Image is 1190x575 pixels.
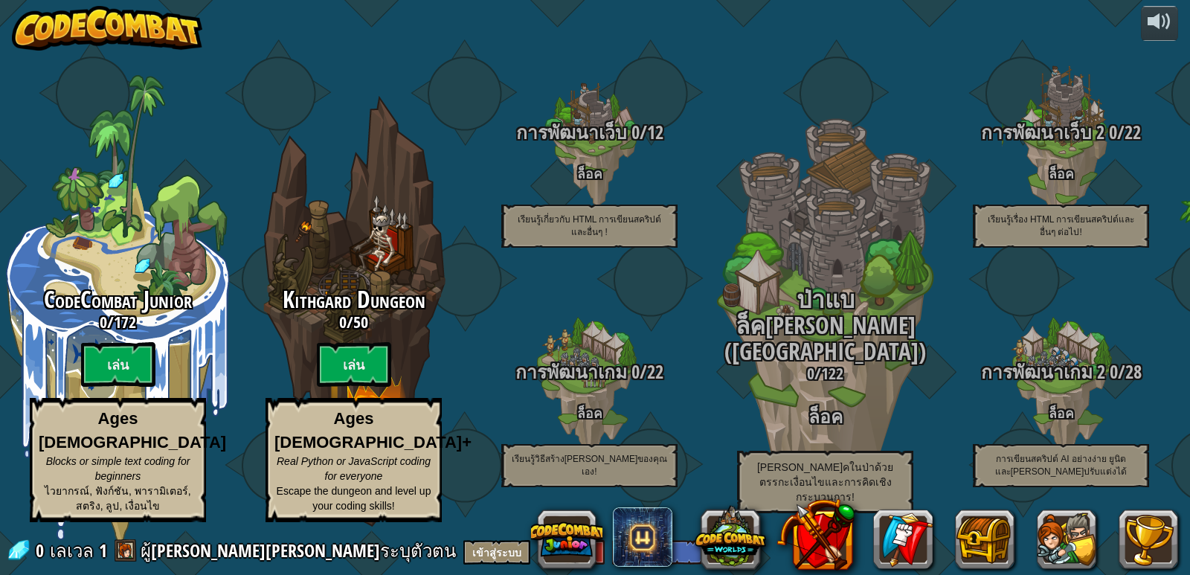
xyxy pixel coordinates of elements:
[981,359,1105,385] span: การพัฒนาเกม 2
[1104,120,1117,145] span: 0
[283,283,425,315] span: Kithgard Dungeon
[236,75,472,547] div: Complete previous world to unlock
[821,362,843,385] span: 122
[277,485,431,512] span: Escape the dungeon and level up your coding skills!
[988,214,1135,237] span: เรียนรู้เรื่อง HTML การเขียนสคริปต์และอื่นๆ ต่อไป!
[277,455,431,482] span: Real Python or JavaScript coding for everyone
[45,485,190,512] span: ไวยากรณ์, ฟังก์ชัน, พารามิเตอร์, สตริง, ลูป, เงื่อนไข
[36,539,48,562] span: 0
[516,120,627,145] span: การพัฒนาเว็บ
[995,454,1128,477] span: การเขียนสคริปต์ AI อย่างง่าย ยูนิตและ[PERSON_NAME]ปรับแต่งได้
[724,283,926,367] span: ป่าแบล็ค[PERSON_NAME] ([GEOGRAPHIC_DATA])
[1125,359,1142,385] span: 28
[515,359,627,385] span: การพัฒนาเกม
[807,362,814,385] span: 0
[707,407,943,427] h3: ล็อค
[463,540,530,565] button: เข้าสู่ระบบ
[943,123,1179,143] h3: /
[141,539,456,562] span: ผู้[PERSON_NAME][PERSON_NAME]ระบุตัวตน
[99,539,107,562] span: 1
[12,6,202,51] img: CodeCombat - Learn how to code by playing a game
[274,409,472,451] strong: Ages [DEMOGRAPHIC_DATA]+
[472,406,707,420] h4: ล็อค
[81,342,155,387] btn: เล่น
[943,167,1179,181] h4: ล็อค
[114,311,136,333] span: 172
[317,342,391,387] btn: เล่น
[46,455,190,482] span: Blocks or simple text coding for beginners
[512,454,668,477] span: เรียนรู้วิธีสร้าง[PERSON_NAME]ของคุณเอง!
[943,362,1179,382] h3: /
[1105,359,1118,385] span: 0
[339,311,347,333] span: 0
[757,461,893,503] span: [PERSON_NAME]คในป่าด้วยตรรกะเงื่อนไขและการคิดเชิงกระบวนการ!
[647,120,663,145] span: 12
[707,364,943,382] h3: /
[236,313,472,331] h3: /
[1125,120,1141,145] span: 22
[943,406,1179,420] h4: ล็อค
[100,311,107,333] span: 0
[353,311,368,333] span: 50
[472,123,707,143] h3: /
[39,409,226,451] strong: Ages [DEMOGRAPHIC_DATA]
[627,120,640,145] span: 0
[518,214,662,237] span: เรียนรู้เกี่ยวกับ HTML การเขียนสคริปต์ และอื่นๆ !
[627,359,640,385] span: 0
[1141,6,1178,41] button: ปรับระดับเสียง
[44,283,192,315] span: CodeCombat Junior
[50,539,94,563] span: เลเวล
[472,167,707,181] h4: ล็อค
[472,362,707,382] h3: /
[981,120,1104,145] span: การพัฒนาเว็บ 2
[647,359,663,385] span: 22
